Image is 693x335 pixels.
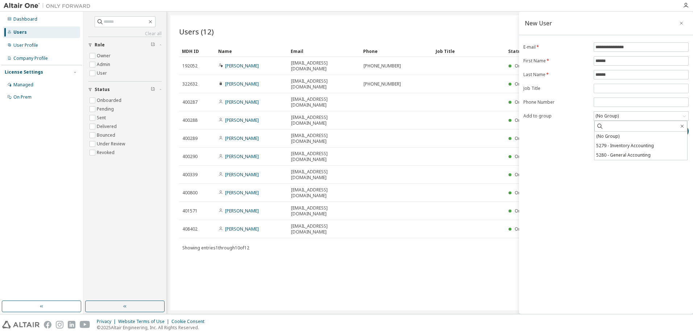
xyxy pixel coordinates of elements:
[594,112,620,120] div: (No Group)
[88,37,162,53] button: Role
[97,105,115,113] label: Pending
[2,321,40,328] img: altair_logo.svg
[291,169,357,181] span: [EMAIL_ADDRESS][DOMAIN_NAME]
[225,171,259,178] a: [PERSON_NAME]
[97,148,116,157] label: Revoked
[13,82,33,88] div: Managed
[151,87,155,92] span: Clear filter
[179,26,214,37] span: Users (12)
[88,82,162,98] button: Status
[508,45,643,57] div: Status
[436,45,502,57] div: Job Title
[95,87,110,92] span: Status
[182,45,212,57] div: MDH ID
[68,321,75,328] img: linkedin.svg
[291,133,357,144] span: [EMAIL_ADDRESS][DOMAIN_NAME]
[515,208,539,214] span: Onboarded
[13,42,38,48] div: User Profile
[182,190,198,196] span: 400800
[97,324,209,331] p: © 2025 Altair Engineering, Inc. All Rights Reserved.
[171,319,209,324] div: Cookie Consent
[182,63,198,69] span: 192052
[182,117,198,123] span: 400288
[44,321,51,328] img: facebook.svg
[182,136,198,141] span: 400289
[225,153,259,160] a: [PERSON_NAME]
[523,113,589,119] label: Add to group
[88,31,162,37] a: Clear all
[95,42,105,48] span: Role
[225,226,259,232] a: [PERSON_NAME]
[515,190,539,196] span: Onboarded
[225,117,259,123] a: [PERSON_NAME]
[594,112,688,120] div: (No Group)
[523,99,589,105] label: Phone Number
[4,2,94,9] img: Altair One
[291,78,357,90] span: [EMAIL_ADDRESS][DOMAIN_NAME]
[525,20,552,26] div: New User
[364,63,401,69] span: [PHONE_NUMBER]
[291,205,357,217] span: [EMAIL_ADDRESS][DOMAIN_NAME]
[97,319,118,324] div: Privacy
[523,58,589,64] label: First Name
[515,63,539,69] span: Onboarded
[97,60,112,69] label: Admin
[515,99,539,105] span: Onboarded
[97,51,112,60] label: Owner
[182,99,198,105] span: 400287
[225,81,259,87] a: [PERSON_NAME]
[291,96,357,108] span: [EMAIL_ADDRESS][DOMAIN_NAME]
[225,63,259,69] a: [PERSON_NAME]
[515,135,539,141] span: Onboarded
[118,319,171,324] div: Website Terms of Use
[594,132,687,141] li: (No Group)
[182,172,198,178] span: 400339
[218,45,285,57] div: Name
[515,117,539,123] span: Onboarded
[364,81,401,87] span: [PHONE_NUMBER]
[523,72,589,78] label: Last Name
[225,190,259,196] a: [PERSON_NAME]
[225,135,259,141] a: [PERSON_NAME]
[182,245,249,251] span: Showing entries 1 through 10 of 12
[5,69,43,75] div: License Settings
[225,99,259,105] a: [PERSON_NAME]
[97,122,118,131] label: Delivered
[97,140,126,148] label: Under Review
[97,113,107,122] label: Sent
[13,16,37,22] div: Dashboard
[97,131,117,140] label: Bounced
[56,321,63,328] img: instagram.svg
[291,45,357,57] div: Email
[182,226,198,232] span: 408402
[523,44,589,50] label: E-mail
[515,226,539,232] span: Onboarded
[151,42,155,48] span: Clear filter
[291,223,357,235] span: [EMAIL_ADDRESS][DOMAIN_NAME]
[13,55,48,61] div: Company Profile
[515,171,539,178] span: Onboarded
[225,208,259,214] a: [PERSON_NAME]
[13,29,27,35] div: Users
[182,154,198,160] span: 400290
[291,151,357,162] span: [EMAIL_ADDRESS][DOMAIN_NAME]
[291,115,357,126] span: [EMAIL_ADDRESS][DOMAIN_NAME]
[80,321,90,328] img: youtube.svg
[523,86,589,91] label: Job Title
[291,60,357,72] span: [EMAIL_ADDRESS][DOMAIN_NAME]
[291,187,357,199] span: [EMAIL_ADDRESS][DOMAIN_NAME]
[363,45,430,57] div: Phone
[182,208,198,214] span: 401571
[515,153,539,160] span: Onboarded
[515,81,539,87] span: Onboarded
[97,96,123,105] label: Onboarded
[13,94,32,100] div: On Prem
[182,81,198,87] span: 322632
[97,69,108,78] label: User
